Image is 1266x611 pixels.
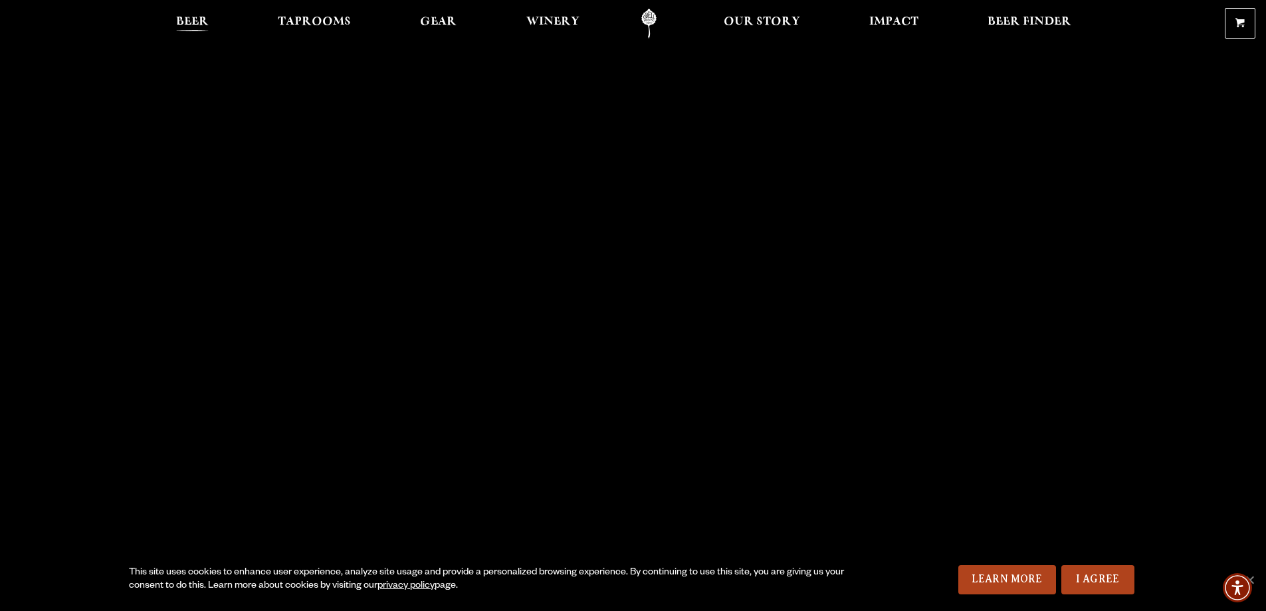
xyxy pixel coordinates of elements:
span: Taprooms [278,17,351,27]
a: I Agree [1061,565,1134,594]
a: Taprooms [269,9,360,39]
span: Impact [869,17,918,27]
span: Gear [420,17,457,27]
a: Our Story [715,9,809,39]
a: Beer Finder [979,9,1080,39]
a: Gear [411,9,465,39]
a: Beer [167,9,217,39]
a: Learn More [958,565,1056,594]
a: privacy policy [377,581,435,592]
span: Beer [176,17,209,27]
a: Impact [861,9,927,39]
span: Winery [526,17,580,27]
a: Odell Home [624,9,674,39]
span: Our Story [724,17,800,27]
div: Accessibility Menu [1223,573,1252,602]
span: Beer Finder [988,17,1071,27]
a: Winery [518,9,588,39]
div: This site uses cookies to enhance user experience, analyze site usage and provide a personalized ... [129,566,849,593]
